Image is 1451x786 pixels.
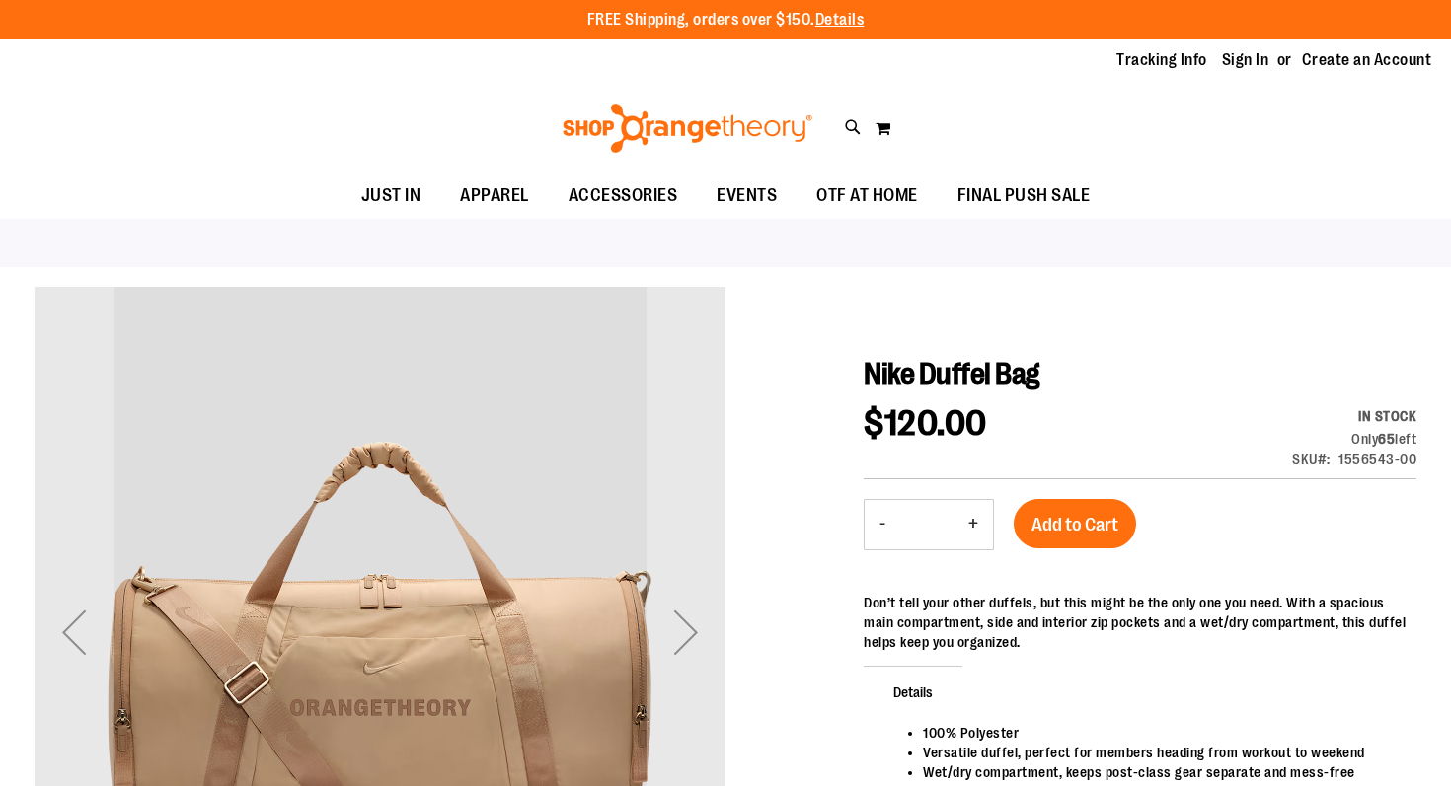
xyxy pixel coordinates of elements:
[1292,429,1416,449] div: Only 65 left
[1292,451,1331,466] strong: SKU
[587,9,865,32] p: FREE Shipping, orders over $150.
[1378,431,1395,447] strong: 65
[460,174,529,218] span: APPAREL
[864,666,962,717] span: Details
[717,174,777,218] span: EVENTS
[923,743,1397,762] li: Versatile duffel, perfect for members heading from workout to weekend
[957,174,1091,218] span: FINAL PUSH SALE
[569,174,678,218] span: ACCESSORIES
[361,174,421,218] span: JUST IN
[815,11,865,29] a: Details
[900,501,954,548] input: Product quantity
[864,593,1416,652] div: Don’t tell your other duffels, but this might be the only one you need. With a spacious main comp...
[560,104,815,153] img: Shop Orangetheory
[1302,49,1432,71] a: Create an Account
[954,500,993,549] button: Increase product quantity
[816,174,918,218] span: OTF AT HOME
[923,762,1397,782] li: Wet/dry compartment, keeps post-class gear separate and mess-free
[923,723,1397,743] li: 100% Polyester
[864,403,987,444] span: $120.00
[1292,406,1416,426] div: Availability
[1338,449,1416,468] div: 1556543-00
[1222,49,1269,71] a: Sign In
[1014,499,1136,548] button: Add to Cart
[1116,49,1207,71] a: Tracking Info
[1358,408,1416,424] span: In stock
[865,500,900,549] button: Decrease product quantity
[1031,514,1118,536] span: Add to Cart
[864,357,1039,391] span: Nike Duffel Bag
